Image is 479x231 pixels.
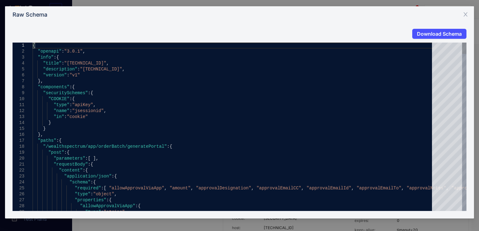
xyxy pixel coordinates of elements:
div: 21 [13,162,24,167]
span: , [351,186,354,191]
span: "approvalNotes" [407,186,446,191]
div: 27 [13,197,24,203]
span: }, [38,79,43,84]
span: "[TECHNICAL_ID]" [80,67,122,72]
span: : [167,144,169,149]
div: 13 [13,114,24,120]
div: 7 [13,78,24,84]
span: close [463,12,468,17]
span: }, [38,132,43,137]
span: : [61,61,64,66]
span: { [109,198,112,203]
div: 3 [13,54,24,60]
span: , [93,102,96,107]
span: : [77,67,80,72]
span: , [114,192,117,197]
span: "type" [75,192,90,197]
p: Raw Schema [13,11,466,18]
span: "apiKey" [72,102,93,107]
span: { [91,162,93,167]
div: 26 [13,191,24,197]
span: : [70,108,72,113]
span: "3.0.1" [64,49,83,54]
span: : [70,85,72,90]
span: { [72,85,75,90]
span: { [114,174,117,179]
div: 11 [13,102,24,108]
span: "cookie" [67,114,88,119]
span: "approvalEmailTo" [356,186,401,191]
span: "post" [48,150,64,155]
span: : [88,162,90,167]
span: , [122,67,125,72]
span: "application/json" [64,174,112,179]
span: { [138,203,140,208]
span: Download Schema [417,31,462,37]
span: "name" [54,108,69,113]
span: : [67,73,69,78]
span: "requestBody" [54,162,88,167]
span: : [101,186,103,191]
div: 24 [13,179,24,185]
span: "jsessionid" [72,108,104,113]
div: 29 [13,209,24,215]
span: "allowApprovalViaApp" [80,203,135,208]
span: "type" [85,209,101,214]
span: : [106,198,109,203]
span: "approvalDesignation" [196,186,251,191]
span: : [70,96,72,101]
span: : [135,203,138,208]
span: "parameters" [54,156,85,161]
span: "amount" [170,186,191,191]
span: : [64,150,67,155]
span: "/wealthspectrum/app/orderBatch/generatePortal" [43,144,167,149]
span: , [251,186,254,191]
span: { [59,138,61,143]
div: 4 [13,60,24,66]
span: [ [88,156,90,161]
span: : [54,55,56,60]
div: 19 [13,150,24,156]
span: "properties" [75,198,106,203]
span: "components" [38,85,70,90]
span: "content" [59,168,83,173]
div: 9 [13,90,24,96]
span: { [170,144,172,149]
span: : [56,138,59,143]
span: { [91,90,93,95]
span: : [91,192,93,197]
span: { [93,180,96,185]
span: "string" [104,209,125,214]
button: Close [457,6,474,23]
span: : [88,90,90,95]
span: { [33,43,35,48]
span: "openapi" [38,49,62,54]
span: "COOKIE" [48,96,69,101]
span: : [83,168,85,173]
div: 10 [13,96,24,102]
span: "allowApprovalViaApp" [109,186,164,191]
span: : [61,49,64,54]
span: "schema" [70,180,91,185]
span: "v1" [70,73,80,78]
div: 16 [13,132,24,138]
div: 23 [13,173,24,179]
span: , [106,61,109,66]
div: 14 [13,120,24,126]
span: : [101,209,103,214]
span: } [48,120,51,125]
span: , [83,49,85,54]
span: , [104,108,106,113]
span: "description" [43,67,77,72]
span: : [91,180,93,185]
div: 12 [13,108,24,114]
span: } [43,126,46,131]
span: : [85,156,88,161]
span: "securitySchemes" [43,90,88,95]
span: : [112,174,114,179]
div: 28 [13,203,24,209]
div: 18 [13,144,24,150]
div: 17 [13,138,24,144]
span: : [70,102,72,107]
